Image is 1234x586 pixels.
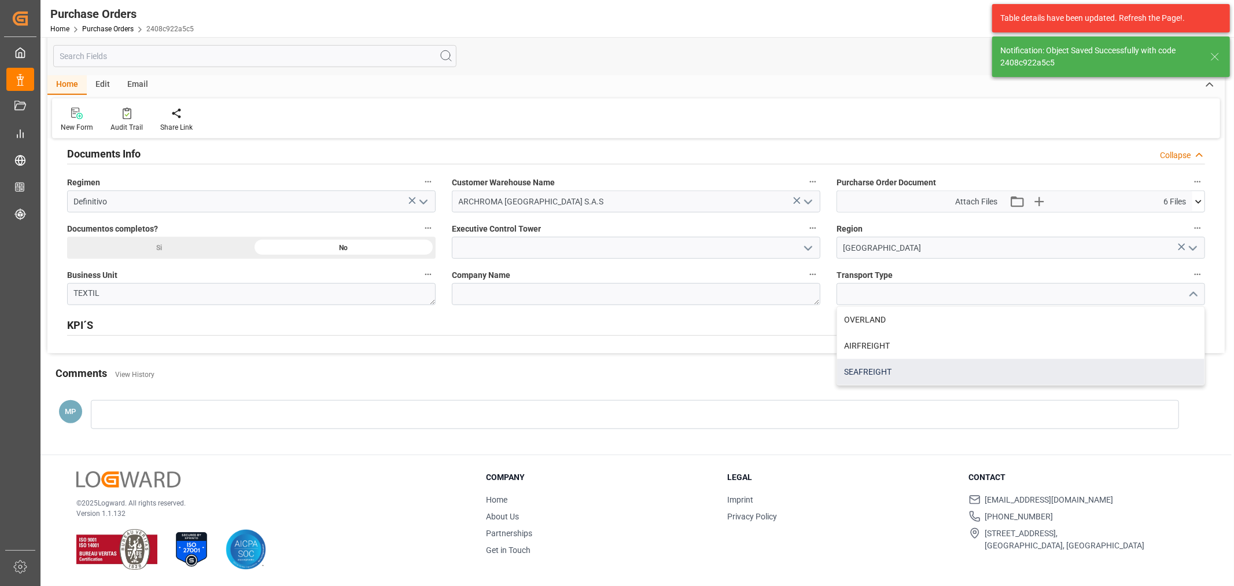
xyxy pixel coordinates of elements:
div: Audit Trail [110,122,143,133]
input: enter warehouse [452,191,820,213]
button: Regimen [421,174,436,189]
div: AIRFREIGHT [837,333,1204,359]
h3: Contact [969,471,1196,484]
span: Customer Warehouse Name [452,177,555,189]
h3: Company [486,471,713,484]
h3: Legal [727,471,954,484]
span: [EMAIL_ADDRESS][DOMAIN_NAME] [985,494,1114,506]
a: Partnerships [486,529,532,538]
div: Edit [87,75,119,95]
h2: KPI´S [67,317,93,333]
button: close menu [1184,285,1201,303]
button: Transport Type [1190,267,1205,282]
button: Company Name [805,267,820,282]
div: Share Link [160,122,193,133]
span: Executive Control Tower [452,223,541,235]
a: View History [115,371,154,379]
a: About Us [486,512,519,521]
div: Purchase Orders [50,5,194,23]
span: Regimen [67,177,100,189]
h2: Comments [56,365,107,381]
button: Purcharse Order Document [1190,174,1205,189]
button: Documentos completos? [421,221,436,236]
button: Business Unit [421,267,436,282]
p: © 2025 Logward. All rights reserved. [76,498,457,508]
h2: Documents Info [67,146,141,162]
span: Transport Type [837,269,893,281]
div: SEAFREIGHT [837,359,1204,385]
div: Notification: Object Saved Successfully with code 2408c922a5c5 [1000,45,1199,69]
img: AICPA SOC [226,529,266,570]
a: Privacy Policy [727,512,777,521]
div: Si [67,237,252,259]
a: Purchase Orders [82,25,134,33]
span: [PHONE_NUMBER] [985,511,1053,523]
img: ISO 27001 Certification [171,529,212,570]
span: Documentos completos? [67,223,158,235]
img: ISO 9001 & ISO 14001 Certification [76,529,157,570]
button: open menu [1184,239,1201,257]
a: Home [50,25,69,33]
p: Version 1.1.132 [76,508,457,519]
textarea: TEXTIL [67,283,436,305]
img: Logward Logo [76,471,181,488]
div: Collapse [1160,149,1191,162]
span: Business Unit [67,269,117,281]
a: Get in Touch [486,545,531,555]
button: Region [1190,221,1205,236]
span: MP [65,407,76,416]
a: Imprint [727,495,753,504]
span: [STREET_ADDRESS], [GEOGRAPHIC_DATA], [GEOGRAPHIC_DATA] [985,528,1145,552]
div: Email [119,75,157,95]
div: Table details have been updated. Refresh the Page!. [1000,12,1213,24]
button: open menu [414,193,432,211]
button: Customer Warehouse Name [805,174,820,189]
button: Executive Control Tower [805,221,820,236]
span: Region [837,223,863,235]
button: open menu [799,239,816,257]
span: 6 Files [1164,196,1187,208]
a: Home [486,495,507,504]
div: No [252,237,436,259]
span: Attach Files [956,196,998,208]
div: New Form [61,122,93,133]
div: Home [47,75,87,95]
span: Purcharse Order Document [837,177,936,189]
input: Search Fields [53,45,456,67]
div: OVERLAND [837,307,1204,333]
span: Company Name [452,269,510,281]
button: open menu [799,193,816,211]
